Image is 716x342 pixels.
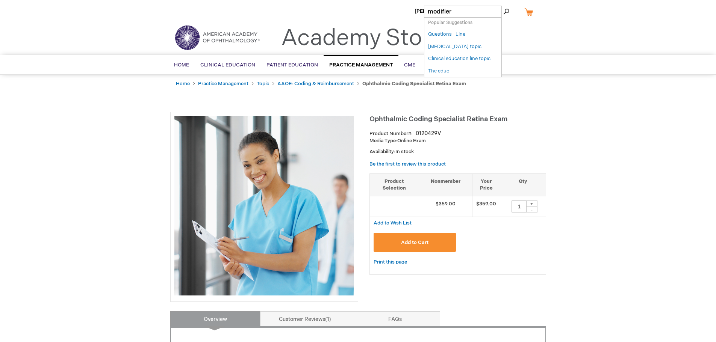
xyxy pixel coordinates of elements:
[395,149,414,155] span: In stock
[369,161,446,167] a: Be the first to review this product
[472,173,500,196] th: Your Price
[512,200,527,212] input: Qty
[174,116,354,295] img: Ophthalmic Coding Specialist Retina Exam
[500,173,546,196] th: Qty
[424,6,502,18] input: Name, # or keyword
[174,62,189,68] span: Home
[526,206,537,212] div: -
[369,138,397,144] strong: Media Type:
[369,115,507,123] span: Ophthalmic Coding Specialist Retina Exam
[416,130,441,137] div: 0120429V
[419,173,472,196] th: Nonmember
[260,311,350,326] a: Customer Reviews1
[374,233,456,252] button: Add to Cart
[374,220,412,226] a: Add to Wish List
[428,31,452,38] a: Questions
[176,81,190,87] a: Home
[369,137,546,145] p: Online Exam
[472,196,500,217] td: $359.00
[325,316,331,322] span: 1
[401,240,428,246] span: Add to Cart
[198,81,248,87] a: Practice Management
[374,258,407,267] a: Print this page
[329,62,393,68] span: Practice Management
[428,68,449,75] a: The educ
[428,55,490,62] a: Clinical education line topic
[281,25,443,52] a: Academy Store
[369,148,546,155] p: Availability:
[419,196,472,217] td: $359.00
[362,81,466,87] strong: Ophthalmic Coding Specialist Retina Exam
[266,62,318,68] span: Patient Education
[369,131,413,137] strong: Product Number
[526,200,537,207] div: +
[456,31,465,38] a: Line
[370,173,419,196] th: Product Selection
[404,62,415,68] span: CME
[277,81,354,87] a: AAOE: Coding & Reimbursement
[428,20,472,26] span: Popular Suggestions
[350,311,440,326] a: FAQs
[200,62,255,68] span: Clinical Education
[484,4,512,19] span: Search
[415,8,456,14] a: [PERSON_NAME]
[170,311,260,326] a: Overview
[428,43,481,50] a: [MEDICAL_DATA] topic
[257,81,269,87] a: Topic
